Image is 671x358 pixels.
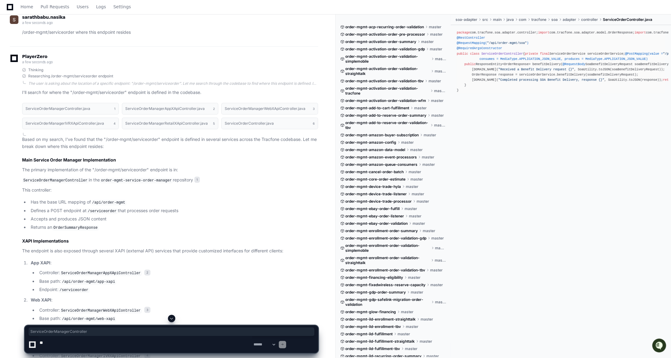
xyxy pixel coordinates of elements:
span: master [424,133,436,138]
span: master [406,184,418,189]
strong: App XAPI [31,260,50,265]
span: master [422,155,434,160]
span: Researching /order-mgmt/serviceorder endpoint [28,74,113,79]
div: com.tracfone.soa.adapter.controller; com.tracfone.soa.adapter.model.OrderResponse; com.tracfone.s... [457,30,665,93]
span: Pull Requests [41,5,69,9]
img: PlayerZero [6,29,18,41]
span: 5 [213,121,215,126]
span: master [423,228,435,233]
span: master [431,98,444,103]
div: We're offline, but we'll be back soon! [21,74,89,79]
span: soa-adapter [456,17,477,22]
span: order-mgmt-amazon-data-model [345,147,405,152]
span: master [401,140,414,145]
span: order-mgmt-enrollment-order-validation-straighttalk [345,255,430,265]
span: master [411,290,423,295]
span: master [405,206,417,211]
button: ServiceOrderManagerWebXApiController.java3 [221,103,318,115]
button: Start new chat [104,70,112,77]
span: order-mgmt-add-to-reserve-order-validation-tbv [345,120,429,130]
span: order-mgmt-ebay-order-validation [345,221,408,226]
span: Settings [113,5,131,9]
span: 6 [313,121,315,126]
span: order-mgmt-add-to-cart-fulfillment [345,106,409,111]
a: Powered byPylon [43,87,74,91]
li: Endpoint: [37,286,318,294]
code: ServiceOrderManagerWebXApiController [60,308,142,313]
span: class [470,52,479,56]
img: ACg8ocKN8-5_P5ktjBtDgR_VOEgwnzChVaLXMnApCVH_junBMrDwYg=s96-c [10,15,18,24]
span: public [464,62,476,66]
button: ServiceOrderManagerController.java1 [22,103,119,115]
h2: XAPI Implementations [22,238,318,244]
h1: ServiceOrderManagerController.java [25,107,90,111]
span: master [430,32,443,37]
span: order-mgmt-ebay-order-listener [345,214,404,219]
p: The primary implementation of the "/order-mgmt/serviceorder" endpoint is in: [22,166,318,173]
span: order-mgmt-activation-order-summary [345,39,416,44]
p: Based on my search, I've found that the "/order-mgmt/serviceorder" endpoint is defined in several... [22,136,318,150]
span: master [422,162,435,167]
span: master [435,258,446,263]
code: order-mgmt-service-order-manager [100,178,173,183]
span: "Completed processing SOA Benefit Delivery, response {}" [498,78,604,82]
span: master [431,113,444,118]
div: Start new chat [21,68,101,74]
li: Base path: [37,278,318,285]
span: a few seconds ago [22,60,53,64]
span: order-mgmt-gdp-safelink-migration-order-validation [345,297,430,307]
span: Logs [96,5,106,9]
span: master [430,282,443,287]
button: ServiceOrderManagerIVRXApiController.java4 [22,118,119,129]
span: master [410,147,423,152]
span: Home [21,5,33,9]
span: 3 [144,307,150,313]
span: @RequestMapping( ) [457,41,529,45]
span: order-mgmt-activation-order-validation-straighttalk [345,66,430,76]
span: 3 [313,106,315,111]
span: 1 [114,106,115,111]
code: /serviceorder [87,208,118,214]
h1: ServiceOrderManagerWebXApiController.java [225,107,305,111]
span: master [410,177,423,182]
span: master [430,268,443,273]
span: 2 [213,106,215,111]
li: Defines a POST endpoint at that processes order requests [29,207,318,215]
span: master [409,169,421,174]
span: 1 [194,177,200,183]
span: order-mgmt-enrollment-order-validation-gdp [345,236,426,241]
span: a few seconds ago [22,20,53,25]
li: Returns an [29,224,318,231]
button: ServiceOrderController.java6 [221,118,318,129]
span: order-mgmt-fixedwireless-reserve-capacity [345,282,425,287]
span: main [493,17,502,22]
p: The endpoint is also exposed through several XAPI (external API) services that provide customized... [22,247,318,255]
button: ServiceOrderManagerAppXApiController.java2 [122,103,219,115]
span: order-mgmt-core-order-estimate [345,177,405,182]
span: order-mgmt-financing-eligibility [345,275,403,280]
p: /order-mgmt/serviceorder where this endpoint resides [22,29,318,36]
span: import [538,31,549,34]
span: order-mgmt-activation-order-validation-gdp [345,47,425,52]
span: sarathbabu.nasika [22,15,65,20]
span: order-mgmt-glow-financing [345,309,396,314]
span: Thinking [28,68,43,72]
span: master [435,56,446,61]
span: order-mgmt-activation-order-validation-tbv [345,79,424,84]
span: master [429,25,441,29]
span: order-mgmt-amazon-event-processors [345,155,417,160]
span: PlayerZero [22,55,47,58]
code: /api/order-mgmt/app-xapi [61,279,116,285]
code: OrderSummaryResponse [52,225,99,231]
span: 4 [114,121,115,126]
span: master [409,214,421,219]
span: order-mgmt-activation-order-validation-wfm [345,98,426,103]
h2: Main Service Order Manager Implementation [22,157,318,163]
span: @RequiredArgsConstructor [457,46,502,50]
span: java [506,17,514,22]
h1: ServiceOrderManagerRetailXApiController.java [125,122,208,125]
span: order-mgmt-enrollment-order-validation-tbv [345,268,425,273]
span: order-mgmt-activation-order-validation-tracfone [345,86,429,96]
span: order-mgmt-device-trade-hyla [345,184,401,189]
